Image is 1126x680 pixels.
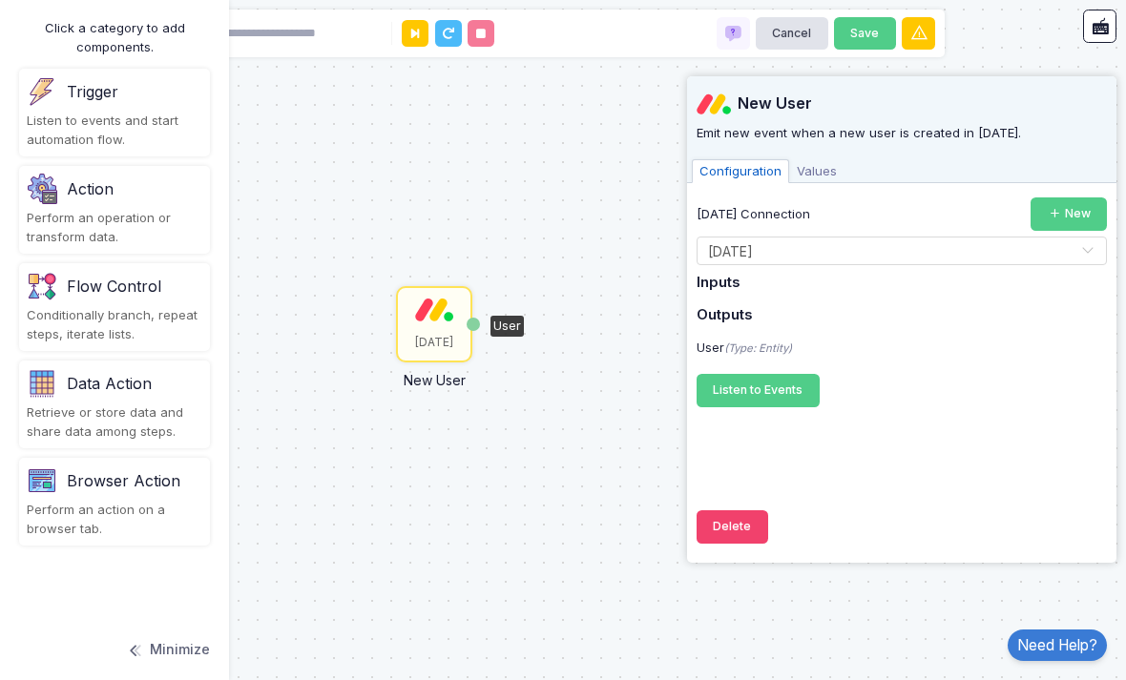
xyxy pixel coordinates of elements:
p: Emit new event when a new user is created in [DATE]. [697,124,1107,143]
img: flow-v1.png [27,271,57,301]
img: monday.svg [697,93,731,114]
span: Configuration [692,159,789,184]
button: Cancel [756,17,828,51]
img: monday.svg [415,298,453,321]
img: settings.png [27,174,57,204]
span: Values [789,159,844,184]
div: Perform an operation or transform data. [27,209,202,246]
div: Data Action [67,372,152,395]
div: Retrieve or store data and share data among steps. [27,403,202,441]
div: Perform an action on a browser tab. [27,501,202,538]
div: Conditionally branch, repeat steps, iterate lists. [27,306,202,343]
i: (Type: Entity) [724,341,792,355]
img: trigger.png [27,76,57,107]
div: Browser Action [67,469,180,492]
h5: Inputs [697,275,1107,292]
button: Minimize [126,628,210,670]
h5: Outputs [697,307,1107,324]
div: Trigger [67,80,118,103]
button: Listen to Events [697,374,820,407]
div: Listen to events and start automation flow. [27,112,202,149]
div: New User [353,361,515,390]
div: Click a category to add components. [19,19,210,56]
button: Warnings [902,17,935,51]
div: User [490,316,524,337]
img: category.png [27,368,57,399]
div: Action [67,177,114,200]
button: New [1031,197,1107,231]
button: Save [834,17,896,51]
div: User [687,339,1116,358]
img: category-v1.png [27,465,57,496]
div: [DATE] [415,334,453,351]
span: Listen to Events [713,382,803,397]
button: Delete [697,510,768,544]
span: New User [738,94,1108,113]
label: [DATE] Connection [697,205,810,224]
div: Flow Control [67,275,161,298]
a: Need Help? [1008,629,1107,661]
